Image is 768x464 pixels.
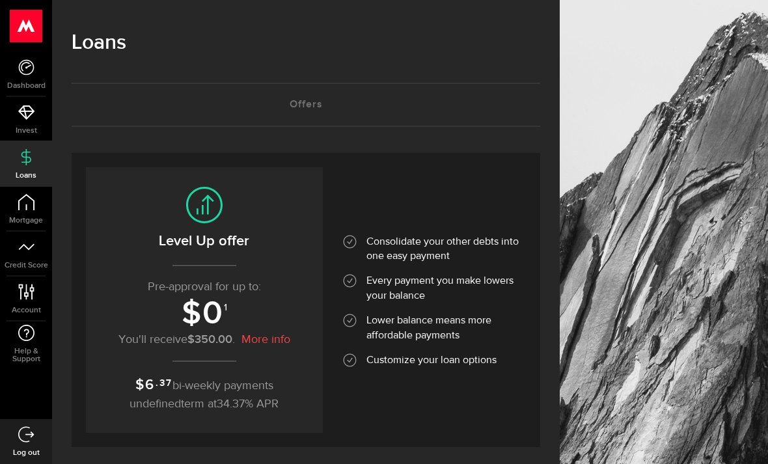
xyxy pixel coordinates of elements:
span: $ [135,376,145,394]
span: $ [182,294,202,333]
sup: 1 [224,303,227,312]
li: Consolidate your other debts into one easy payment [343,235,525,275]
span: 6 [145,376,155,394]
ul: Tabs Navigation [72,83,540,127]
h2: Level Up offer [99,230,310,252]
li: Every payment you make lowers your balance [343,274,525,314]
div: You'll receive . [99,332,310,348]
h1: Loans [72,26,540,60]
span: undefined [130,398,181,410]
p: Pre-approval for up to: [99,279,310,296]
li: Customize your loan options [343,353,525,378]
li: Lower balance means more affordable payments [343,314,525,353]
a: More info [241,332,290,348]
sup: .37 [156,376,172,390]
span: $350.00 [187,333,232,346]
span: 0 [202,294,224,333]
p: bi-weekly payments term at % APR [99,374,310,413]
a: Offers [72,84,540,126]
span: 34.37 [217,398,245,410]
